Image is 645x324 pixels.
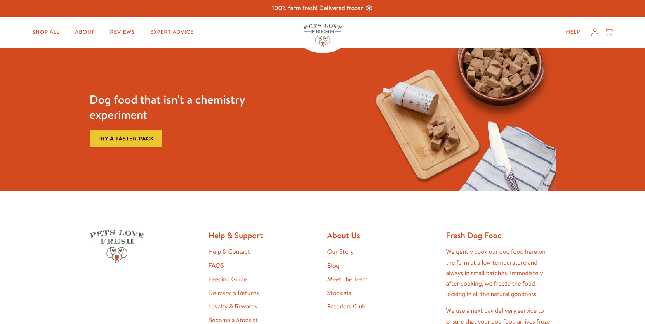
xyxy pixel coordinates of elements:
img: Fussy [365,48,556,191]
a: Help & Contact [209,248,250,256]
h2: About Us [327,230,437,241]
img: Pets Love Fresh [90,230,144,263]
h2: Help & Support [209,230,318,241]
a: Expert Advice [144,24,200,40]
a: Feeding Guide [209,275,247,284]
a: Try a taster pack [90,130,162,147]
a: Reviews [104,24,141,40]
a: Loyalty & Rewards [209,302,257,311]
a: Shop All [26,24,66,40]
img: Pets Love Fresh [303,24,342,47]
a: About [69,24,101,40]
a: Meet The Team [327,275,368,284]
a: Blog [327,262,339,270]
a: Delivery & Returns [209,289,259,297]
h2: Fresh Dog Food [446,230,556,241]
p: We gently cook our dog food here on the farm at a low temperature and always in small batches. Im... [446,247,556,300]
a: Breeders Club [327,302,365,311]
a: FAQS [209,262,224,270]
a: Our Story [327,248,354,256]
a: Help [560,24,586,40]
h3: Dog food that isn't a chemistry experiment [90,92,280,122]
a: Stockists [327,289,351,297]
